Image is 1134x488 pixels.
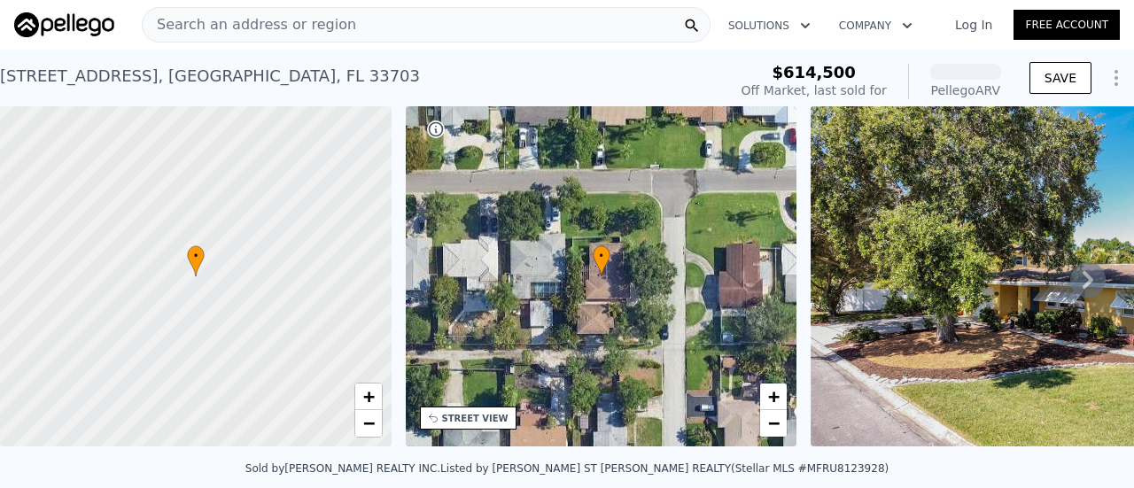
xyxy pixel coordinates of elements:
[187,245,205,276] div: •
[768,412,780,434] span: −
[768,385,780,407] span: +
[930,81,1001,99] div: Pellego ARV
[593,245,610,276] div: •
[593,248,610,264] span: •
[1099,60,1134,96] button: Show Options
[245,462,440,475] div: Sold by [PERSON_NAME] REALTY INC .
[1029,62,1091,94] button: SAVE
[825,10,927,42] button: Company
[355,383,382,410] a: Zoom in
[187,248,205,264] span: •
[714,10,825,42] button: Solutions
[143,14,356,35] span: Search an address or region
[355,410,382,437] a: Zoom out
[440,462,889,475] div: Listed by [PERSON_NAME] ST [PERSON_NAME] REALTY (Stellar MLS #MFRU8123928)
[760,383,787,410] a: Zoom in
[934,16,1014,34] a: Log In
[14,12,114,37] img: Pellego
[742,81,887,99] div: Off Market, last sold for
[772,63,856,81] span: $614,500
[442,412,509,425] div: STREET VIEW
[760,410,787,437] a: Zoom out
[1014,10,1120,40] a: Free Account
[362,385,374,407] span: +
[362,412,374,434] span: −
